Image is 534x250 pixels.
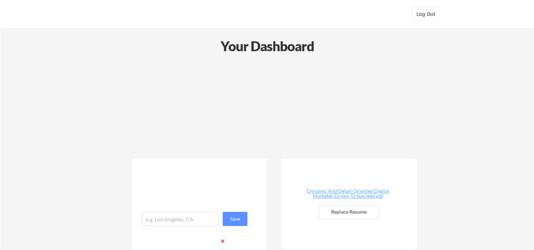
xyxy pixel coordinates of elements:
div: Your Dashboard [1,36,534,56]
button: Save [223,212,247,226]
button: Log Out [412,7,440,21]
a: Dynamic And Detail-Oriented Digital Marketer Driven To Succeed.pdf [306,189,390,200]
div: Dynamic And Detail-Oriented Digital Marketer Driven To Succeed.pdf [306,189,390,198]
input: e.g. Los Angeles, CA [142,212,219,226]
